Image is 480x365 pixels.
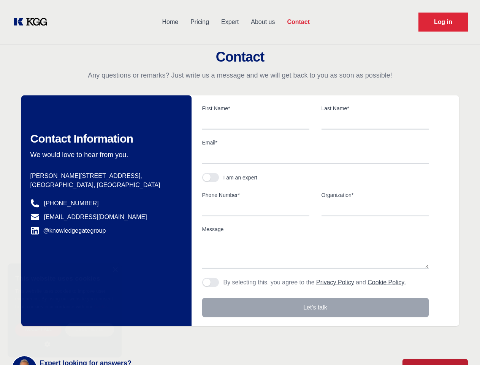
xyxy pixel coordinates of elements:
label: Message [202,225,429,233]
iframe: Chat Widget [442,328,480,365]
a: KOL Knowledge Platform: Talk to Key External Experts (KEE) [12,16,53,28]
a: Privacy Policy [316,279,354,286]
div: Accept all [15,323,62,336]
a: @knowledgegategroup [30,226,106,235]
label: Last Name* [322,105,429,112]
label: Email* [202,139,429,146]
button: Let's talk [202,298,429,317]
a: Pricing [184,12,215,32]
a: Home [156,12,184,32]
a: Cookie Policy [15,305,108,317]
label: Phone Number* [202,191,309,199]
a: About us [245,12,281,32]
a: [EMAIL_ADDRESS][DOMAIN_NAME] [44,213,147,222]
a: Cookie Policy [368,279,404,286]
p: We would love to hear from you. [30,150,179,159]
p: [PERSON_NAME][STREET_ADDRESS], [30,171,179,181]
label: First Name* [202,105,309,112]
h2: Contact Information [30,132,179,146]
span: This website uses cookies to improve user experience. By using our website you consent to all coo... [15,289,113,309]
label: Organization* [322,191,429,199]
p: By selecting this, you agree to the and . [223,278,406,287]
div: I am an expert [223,174,258,181]
h2: Contact [9,49,471,65]
a: Contact [281,12,316,32]
p: [GEOGRAPHIC_DATA], [GEOGRAPHIC_DATA] [30,181,179,190]
a: Expert [215,12,245,32]
p: Any questions or remarks? Just write us a message and we will get back to you as soon as possible! [9,71,471,80]
div: Decline all [65,323,114,336]
div: Close [112,267,118,273]
a: Request Demo [418,13,468,32]
a: [PHONE_NUMBER] [44,199,99,208]
div: This website uses cookies [15,269,114,287]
